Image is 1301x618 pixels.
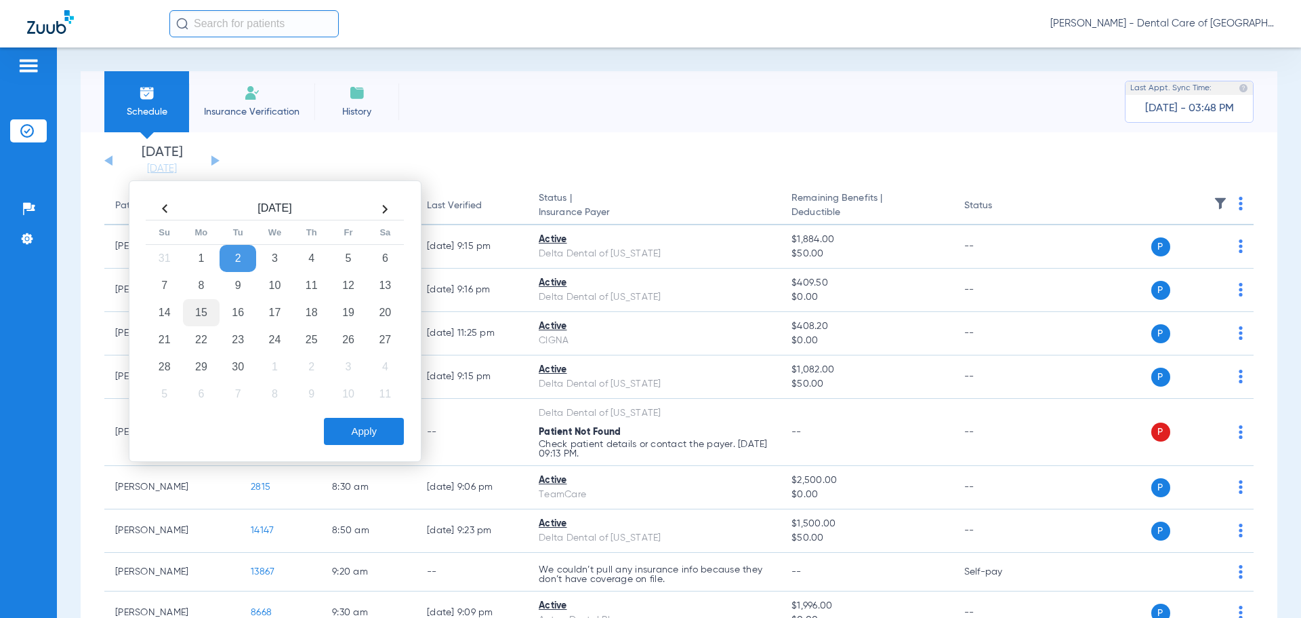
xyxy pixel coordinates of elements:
div: Active [539,233,770,247]
img: group-dot-blue.svg [1239,326,1243,340]
span: 14147 [251,526,274,535]
div: Active [539,517,770,531]
span: -- [791,567,802,577]
span: $1,884.00 [791,233,942,247]
span: 8668 [251,608,272,617]
div: CIGNA [539,334,770,348]
span: P [1151,368,1170,387]
img: last sync help info [1239,83,1248,93]
span: $2,500.00 [791,474,942,488]
td: [PERSON_NAME] [104,509,240,553]
span: $1,500.00 [791,517,942,531]
span: Insurance Payer [539,206,770,220]
span: $408.20 [791,320,942,334]
img: Manual Insurance Verification [244,85,260,101]
div: Delta Dental of [US_STATE] [539,406,770,421]
a: [DATE] [121,162,203,176]
td: [DATE] 9:23 PM [416,509,528,553]
span: P [1151,281,1170,300]
img: group-dot-blue.svg [1239,480,1243,494]
span: P [1151,423,1170,442]
span: $409.50 [791,276,942,290]
span: $50.00 [791,377,942,391]
td: [DATE] 9:16 PM [416,269,528,312]
span: Patient Not Found [539,427,621,437]
p: Check patient details or contact the payer. [DATE] 09:13 PM. [539,440,770,459]
span: -- [791,427,802,437]
td: -- [953,312,1045,355]
th: Status | [528,187,781,225]
div: Delta Dental of [US_STATE] [539,247,770,261]
img: group-dot-blue.svg [1239,524,1243,537]
th: Remaining Benefits | [781,187,953,225]
span: $1,082.00 [791,363,942,377]
span: Schedule [115,105,179,119]
img: group-dot-blue.svg [1239,370,1243,383]
div: TeamCare [539,488,770,502]
span: $50.00 [791,531,942,545]
div: Delta Dental of [US_STATE] [539,377,770,391]
th: Status [953,187,1045,225]
span: Deductible [791,206,942,220]
div: Active [539,363,770,377]
div: Active [539,276,770,290]
img: group-dot-blue.svg [1239,425,1243,439]
img: group-dot-blue.svg [1239,239,1243,253]
span: P [1151,237,1170,256]
td: -- [953,225,1045,269]
td: [DATE] 9:06 PM [416,466,528,509]
span: P [1151,324,1170,343]
td: -- [953,269,1045,312]
img: Zuub Logo [27,10,74,34]
button: Apply [324,418,404,445]
img: filter.svg [1214,197,1227,210]
div: Last Verified [427,199,517,213]
td: -- [416,553,528,592]
img: group-dot-blue.svg [1239,565,1243,579]
div: Active [539,599,770,613]
span: $50.00 [791,247,942,261]
td: 8:50 AM [321,509,416,553]
div: Delta Dental of [US_STATE] [539,531,770,545]
span: Insurance Verification [199,105,304,119]
div: Active [539,474,770,488]
span: 13867 [251,567,274,577]
img: group-dot-blue.svg [1239,197,1243,210]
td: [DATE] 9:15 PM [416,225,528,269]
span: [PERSON_NAME] - Dental Care of [GEOGRAPHIC_DATA] [1050,17,1274,31]
input: Search for patients [169,10,339,37]
div: Delta Dental of [US_STATE] [539,290,770,305]
img: History [349,85,365,101]
span: History [325,105,389,119]
span: $0.00 [791,488,942,502]
span: [DATE] - 03:48 PM [1145,102,1234,115]
td: -- [416,399,528,466]
span: $0.00 [791,290,942,305]
td: 9:20 AM [321,553,416,592]
td: [DATE] 9:15 PM [416,355,528,399]
span: P [1151,522,1170,541]
span: $1,996.00 [791,599,942,613]
span: 2815 [251,482,270,492]
div: Active [539,320,770,334]
td: 8:30 AM [321,466,416,509]
td: Self-pay [953,553,1045,592]
span: $0.00 [791,334,942,348]
div: Patient Name [115,199,175,213]
td: -- [953,466,1045,509]
td: [PERSON_NAME] [104,553,240,592]
td: [DATE] 11:25 PM [416,312,528,355]
td: -- [953,509,1045,553]
img: Schedule [139,85,155,101]
img: hamburger-icon [18,58,39,74]
td: -- [953,355,1045,399]
div: Patient Name [115,199,229,213]
img: group-dot-blue.svg [1239,283,1243,296]
li: [DATE] [121,146,203,176]
p: We couldn’t pull any insurance info because they don’t have coverage on file. [539,565,770,584]
th: [DATE] [183,198,367,220]
span: P [1151,478,1170,497]
span: Last Appt. Sync Time: [1130,81,1212,95]
div: Last Verified [427,199,482,213]
td: -- [953,399,1045,466]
